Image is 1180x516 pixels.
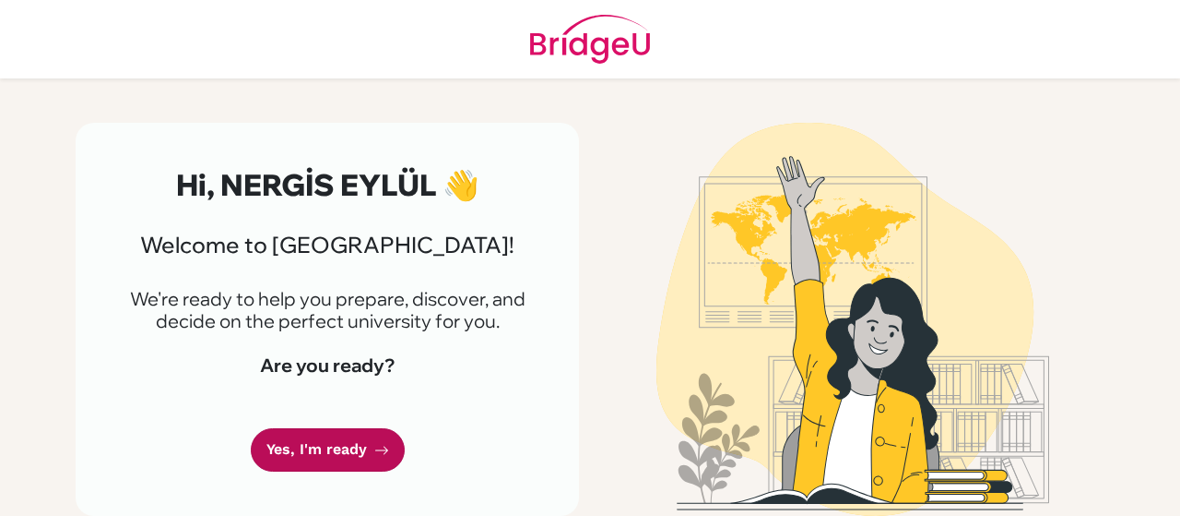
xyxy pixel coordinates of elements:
[120,232,535,258] h3: Welcome to [GEOGRAPHIC_DATA]!
[120,167,535,202] h2: Hi, NERGİS EYLÜL 👋
[120,354,535,377] h4: Are you ready?
[120,288,535,332] p: We're ready to help you prepare, discover, and decide on the perfect university for you.
[251,428,405,472] a: Yes, I'm ready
